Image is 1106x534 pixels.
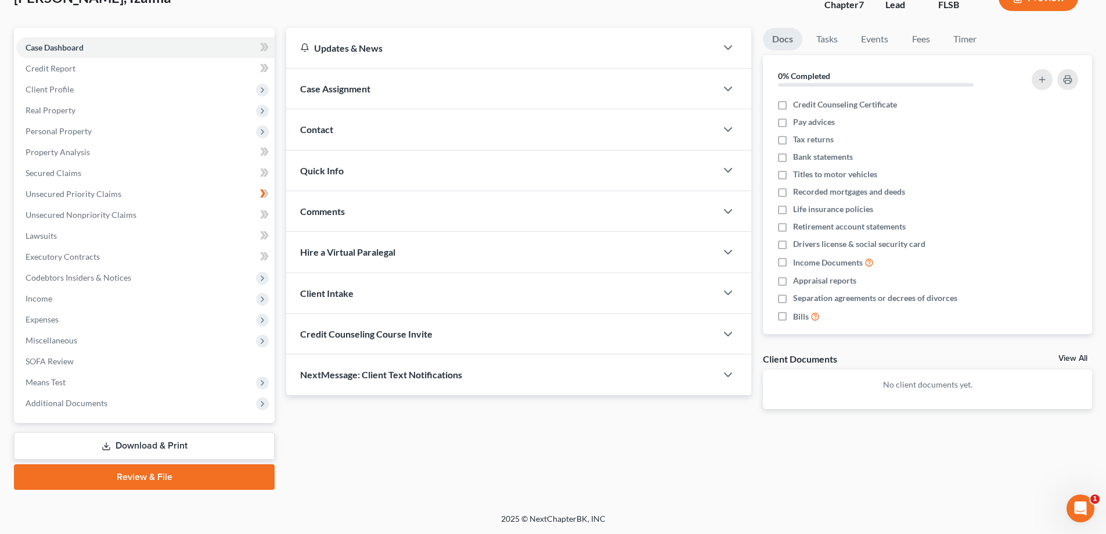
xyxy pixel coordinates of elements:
a: Review & File [14,464,275,490]
a: Case Dashboard [16,37,275,58]
span: Miscellaneous [26,335,77,345]
a: Unsecured Priority Claims [16,184,275,205]
p: No client documents yet. [772,379,1083,390]
a: Tasks [807,28,847,51]
div: Updates & News [300,42,702,54]
span: 1 [1090,494,1100,504]
span: Property Analysis [26,147,90,157]
span: Income Documents [793,257,863,268]
span: Client Profile [26,84,74,94]
span: Means Test [26,377,66,387]
iframe: Intercom live chat [1067,494,1094,522]
a: Lawsuits [16,225,275,246]
span: Income [26,293,52,303]
span: Secured Claims [26,168,81,178]
a: Credit Report [16,58,275,79]
a: View All [1058,354,1087,363]
span: Credit Counseling Certificate [793,99,897,110]
span: Expenses [26,314,59,324]
span: Client Intake [300,288,354,299]
span: Contact [300,124,333,135]
span: Pay advices [793,116,835,128]
span: Drivers license & social security card [793,238,925,250]
span: Case Dashboard [26,42,84,52]
a: Events [852,28,898,51]
span: Retirement account statements [793,221,906,232]
a: Docs [763,28,802,51]
span: Titles to motor vehicles [793,169,877,180]
span: Additional Documents [26,398,107,408]
span: Appraisal reports [793,275,856,286]
a: SOFA Review [16,351,275,372]
span: Life insurance policies [793,203,873,215]
span: Separation agreements or decrees of divorces [793,292,957,304]
span: Comments [300,206,345,217]
a: Executory Contracts [16,246,275,267]
span: Credit Report [26,63,75,73]
span: Bills [793,311,809,322]
span: Codebtors Insiders & Notices [26,273,131,282]
a: Secured Claims [16,163,275,184]
span: Hire a Virtual Paralegal [300,246,395,257]
span: Executory Contracts [26,252,100,261]
div: 2025 © NextChapterBK, INC [222,513,884,534]
a: Timer [944,28,986,51]
div: Client Documents [763,353,837,365]
a: Download & Print [14,432,275,460]
a: Fees [902,28,939,51]
span: Real Property [26,105,75,115]
span: Case Assignment [300,83,370,94]
span: Recorded mortgages and deeds [793,186,905,198]
span: SOFA Review [26,356,74,366]
span: Quick Info [300,165,344,176]
span: Bank statements [793,151,853,163]
span: Unsecured Nonpriority Claims [26,210,136,220]
span: Credit Counseling Course Invite [300,328,433,339]
span: Personal Property [26,126,92,136]
span: Unsecured Priority Claims [26,189,121,199]
strong: 0% Completed [778,71,830,81]
a: Property Analysis [16,142,275,163]
span: Lawsuits [26,231,57,241]
span: Tax returns [793,134,834,145]
a: Unsecured Nonpriority Claims [16,205,275,225]
span: NextMessage: Client Text Notifications [300,369,462,380]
